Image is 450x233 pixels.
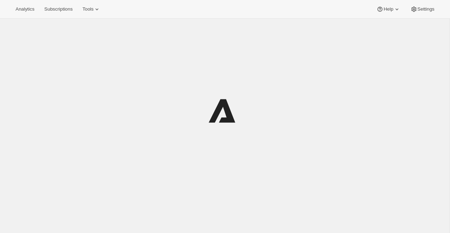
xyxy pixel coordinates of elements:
[44,6,73,12] span: Subscriptions
[372,4,404,14] button: Help
[82,6,93,12] span: Tools
[383,6,393,12] span: Help
[40,4,77,14] button: Subscriptions
[78,4,105,14] button: Tools
[406,4,439,14] button: Settings
[417,6,434,12] span: Settings
[16,6,34,12] span: Analytics
[11,4,39,14] button: Analytics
